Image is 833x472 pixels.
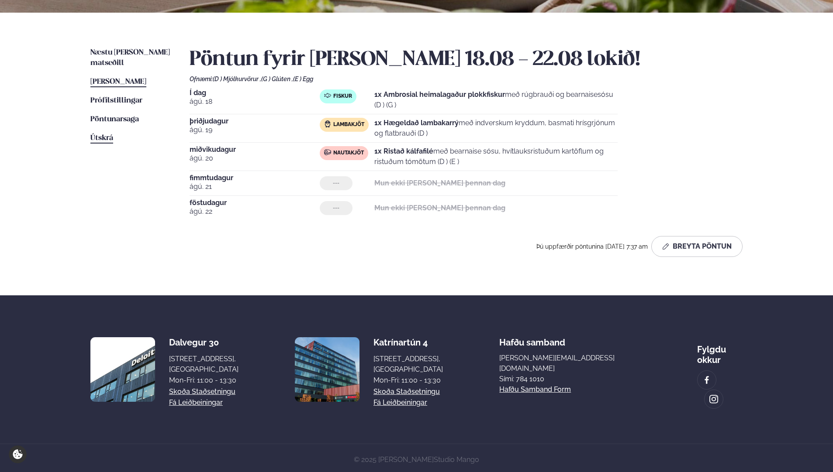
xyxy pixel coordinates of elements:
[169,354,238,375] div: [STREET_ADDRESS], [GEOGRAPHIC_DATA]
[499,384,571,395] a: Hafðu samband form
[333,180,339,187] span: ---
[90,49,170,67] span: Næstu [PERSON_NAME] matseðill
[499,353,641,374] a: [PERSON_NAME][EMAIL_ADDRESS][DOMAIN_NAME]
[709,394,719,404] img: image alt
[169,337,238,348] div: Dalvegur 30
[536,243,648,250] span: Þú uppfærðir pöntunina [DATE] 7:37 am
[90,77,146,87] a: [PERSON_NAME]
[169,375,238,386] div: Mon-Fri: 11:00 - 13:30
[324,92,331,99] img: fish.svg
[333,205,339,212] span: ---
[190,75,743,82] div: Ofnæmi:
[354,455,479,464] span: © 2025 [PERSON_NAME]
[90,97,142,104] span: Prófílstillingar
[324,120,331,127] img: Lamb.svg
[698,371,716,389] a: image alt
[213,75,261,82] span: (D ) Mjólkurvörur ,
[190,206,320,217] span: ágú. 22
[374,204,505,212] strong: Mun ekki [PERSON_NAME] þennan dag
[90,337,155,402] img: image alt
[373,354,443,375] div: [STREET_ADDRESS], [GEOGRAPHIC_DATA]
[190,48,743,72] h2: Pöntun fyrir [PERSON_NAME] 18.08 - 22.08 lokið!
[373,375,443,386] div: Mon-Fri: 11:00 - 13:30
[374,90,505,99] strong: 1x Ambrosial heimalagaður plokkfiskur
[697,337,743,365] div: Fylgdu okkur
[374,119,459,127] strong: 1x Hægeldað lambakarrý
[374,179,505,187] strong: Mun ekki [PERSON_NAME] þennan dag
[190,153,320,164] span: ágú. 20
[90,96,142,106] a: Prófílstillingar
[90,48,172,68] a: Næstu [PERSON_NAME] matseðill
[190,118,320,125] span: þriðjudagur
[9,445,27,463] a: Cookie settings
[373,337,443,348] div: Katrínartún 4
[190,146,320,153] span: miðvikudagur
[333,150,364,157] span: Nautakjöt
[374,118,618,139] p: með indverskum kryddum, basmati hrísgrjónum og flatbrauði (D )
[373,397,427,408] a: Fá leiðbeiningar
[374,146,618,167] p: með bearnaise sósu, hvítlauksristuðum kartöflum og ristuðum tómötum (D ) (E )
[90,116,139,123] span: Pöntunarsaga
[373,386,440,397] a: Skoða staðsetningu
[374,89,618,110] p: með rúgbrauði og bearnaisesósu (D ) (G )
[324,149,331,156] img: beef.svg
[90,78,146,86] span: [PERSON_NAME]
[499,330,565,348] span: Hafðu samband
[333,121,364,128] span: Lambakjöt
[190,89,320,96] span: Í dag
[374,147,433,155] strong: 1x Ristað kálfafilé
[90,114,139,125] a: Pöntunarsaga
[190,181,320,192] span: ágú. 21
[651,236,743,257] button: Breyta Pöntun
[434,455,479,464] a: Studio Mango
[190,174,320,181] span: fimmtudagur
[190,199,320,206] span: föstudagur
[90,133,113,144] a: Útskrá
[499,374,641,384] p: Sími: 784 1010
[293,75,313,82] span: (E ) Egg
[333,93,352,100] span: Fiskur
[705,390,723,408] a: image alt
[702,375,712,385] img: image alt
[169,397,223,408] a: Fá leiðbeiningar
[190,125,320,135] span: ágú. 19
[190,96,320,107] span: ágú. 18
[261,75,293,82] span: (G ) Glúten ,
[295,337,359,402] img: image alt
[169,386,235,397] a: Skoða staðsetningu
[90,134,113,142] span: Útskrá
